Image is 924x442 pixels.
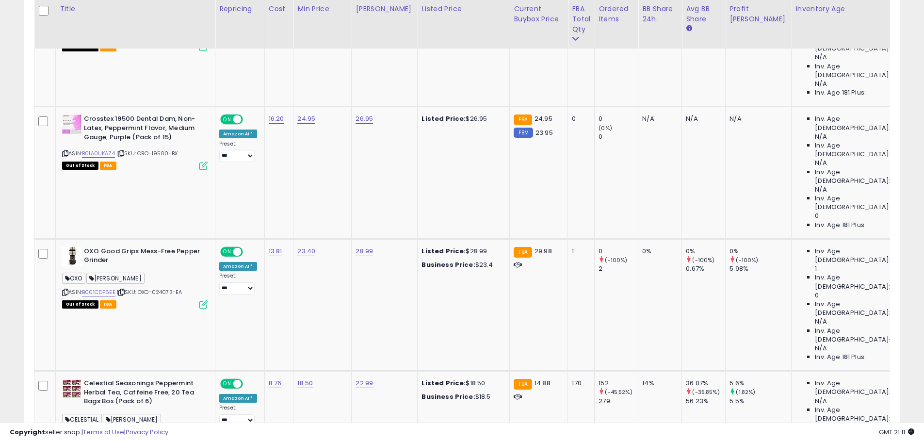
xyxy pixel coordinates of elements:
[421,378,466,388] b: Listed Price:
[82,149,115,158] a: B01A0UKAZ4
[535,246,552,256] span: 29.98
[815,397,827,406] span: N/A
[269,246,282,256] a: 13.81
[686,264,725,273] div: 0.67%
[421,260,475,269] b: Business Price:
[572,4,590,34] div: FBA Total Qty
[572,115,587,123] div: 0
[815,212,819,220] span: 0
[297,114,315,124] a: 24.95
[815,344,827,353] span: N/A
[815,379,904,396] span: Inv. Age [DEMOGRAPHIC_DATA]:
[572,247,587,256] div: 1
[729,115,784,123] div: N/A
[421,246,466,256] b: Listed Price:
[815,353,866,361] span: Inv. Age 181 Plus:
[815,406,904,423] span: Inv. Age [DEMOGRAPHIC_DATA]:
[736,388,755,396] small: (1.82%)
[514,115,532,125] small: FBA
[242,115,257,124] span: OFF
[535,114,552,123] span: 24.95
[219,262,257,271] div: Amazon AI *
[815,221,866,229] span: Inv. Age 181 Plus:
[736,256,758,264] small: (-100%)
[815,168,904,185] span: Inv. Age [DEMOGRAPHIC_DATA]:
[297,246,315,256] a: 23.40
[219,130,257,138] div: Amazon AI *
[642,247,674,256] div: 0%
[642,115,674,123] div: N/A
[815,194,904,212] span: Inv. Age [DEMOGRAPHIC_DATA]-180:
[242,380,257,388] span: OFF
[879,427,914,437] span: 2025-10-6 21:11 GMT
[421,115,502,123] div: $26.95
[221,247,233,256] span: ON
[356,114,373,124] a: 26.95
[83,427,124,437] a: Terms of Use
[10,428,168,437] div: seller snap | |
[221,380,233,388] span: ON
[62,115,81,134] img: 51CGWR3IMyL._SL40_.jpg
[815,53,827,62] span: N/A
[62,247,208,308] div: ASIN:
[729,4,787,24] div: Profit [PERSON_NAME]
[356,246,373,256] a: 28.99
[356,378,373,388] a: 22.99
[421,379,502,388] div: $18.50
[572,379,587,388] div: 170
[686,24,692,33] small: Avg BB Share.
[514,4,564,24] div: Current Buybox Price
[269,378,282,388] a: 8.76
[62,300,98,309] span: All listings that are currently out of stock and unavailable for purchase on Amazon
[116,149,178,157] span: | SKU: CRO-19500-BX
[795,4,907,14] div: Inventory Age
[421,247,502,256] div: $28.99
[62,379,81,398] img: 61iWD7RnSeL._SL40_.jpg
[692,256,714,264] small: (-100%)
[605,256,627,264] small: (-100%)
[815,80,827,88] span: N/A
[297,378,313,388] a: 18.50
[514,379,532,390] small: FBA
[686,4,721,24] div: Avg BB Share
[535,378,551,388] span: 14.88
[815,62,904,80] span: Inv. Age [DEMOGRAPHIC_DATA]-180:
[729,247,791,256] div: 0%
[514,247,532,258] small: FBA
[815,159,827,167] span: N/A
[514,128,533,138] small: FBM
[269,4,290,14] div: Cost
[421,4,505,14] div: Listed Price
[815,273,904,291] span: Inv. Age [DEMOGRAPHIC_DATA]:
[642,379,674,388] div: 14%
[815,300,904,317] span: Inv. Age [DEMOGRAPHIC_DATA]:
[815,115,904,132] span: Inv. Age [DEMOGRAPHIC_DATA]:
[421,392,475,401] b: Business Price:
[686,115,718,123] div: N/A
[84,115,202,144] b: Crosstex 19500 Dental Dam, Non-Latex, Peppermint Flavor, Medium Gauge, Purple (Pack of 15)
[599,397,638,406] div: 279
[117,288,182,296] span: | SKU: OXO-024073-EA
[815,141,904,159] span: Inv. Age [DEMOGRAPHIC_DATA]:
[82,288,115,296] a: B001CDP6EE
[62,247,81,266] img: 41EZXfqi2AL._SL40_.jpg
[599,132,638,141] div: 0
[86,273,145,284] span: [PERSON_NAME]
[599,264,638,273] div: 2
[126,427,168,437] a: Privacy Policy
[686,379,725,388] div: 36.07%
[62,273,85,284] span: OXO
[599,124,612,132] small: (0%)
[84,247,202,267] b: OXO Good Grips Mess-Free Pepper Grinder
[219,141,257,163] div: Preset:
[729,397,791,406] div: 5.5%
[221,115,233,124] span: ON
[686,397,725,406] div: 56.23%
[421,393,502,401] div: $18.5
[84,379,202,409] b: Celestial Seasonings Peppermint Herbal Tea, Caffeine Free, 20 Tea Bags Box (Pack of 6)
[815,185,827,194] span: N/A
[10,427,45,437] strong: Copyright
[269,114,284,124] a: 16.20
[62,162,98,170] span: All listings that are currently out of stock and unavailable for purchase on Amazon
[219,273,257,295] div: Preset:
